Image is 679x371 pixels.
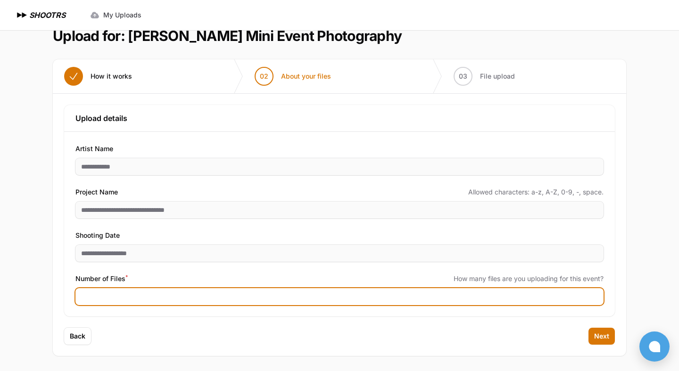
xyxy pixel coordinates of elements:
span: 03 [459,72,467,81]
a: My Uploads [84,7,147,24]
button: 02 About your files [243,59,342,93]
h1: SHOOTRS [29,9,66,21]
h1: Upload for: [PERSON_NAME] Mini Event Photography [53,27,402,44]
span: Allowed characters: a-z, A-Z, 0-9, -, space. [468,187,604,197]
span: Next [594,331,609,341]
button: 03 File upload [442,59,526,93]
button: How it works [53,59,143,93]
span: File upload [480,72,515,81]
h3: Upload details [75,113,604,124]
span: How it works [91,72,132,81]
span: My Uploads [103,10,141,20]
button: Next [588,328,615,345]
span: Artist Name [75,143,113,154]
span: Back [70,331,85,341]
button: Open chat window [639,331,670,362]
span: Number of Files [75,273,128,284]
button: Back [64,328,91,345]
img: SHOOTRS [15,9,29,21]
span: Shooting Date [75,230,120,241]
span: 02 [260,72,268,81]
span: Project Name [75,186,118,198]
span: About your files [281,72,331,81]
a: SHOOTRS SHOOTRS [15,9,66,21]
span: How many files are you uploading for this event? [454,274,604,283]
